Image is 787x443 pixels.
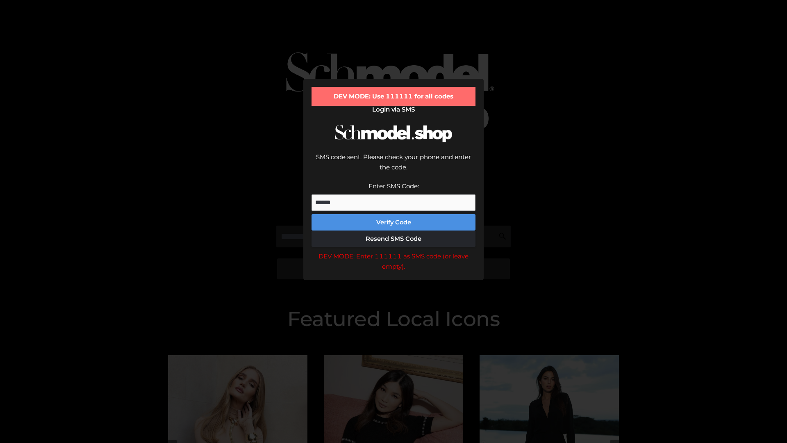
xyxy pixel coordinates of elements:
div: SMS code sent. Please check your phone and enter the code. [312,152,475,181]
label: Enter SMS Code: [368,182,419,190]
img: Schmodel Logo [332,117,455,150]
button: Verify Code [312,214,475,231]
button: Resend SMS Code [312,231,475,247]
div: DEV MODE: Use 111111 for all codes [312,87,475,106]
h2: Login via SMS [312,106,475,113]
div: DEV MODE: Enter 111111 as SMS code (or leave empty). [312,251,475,272]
